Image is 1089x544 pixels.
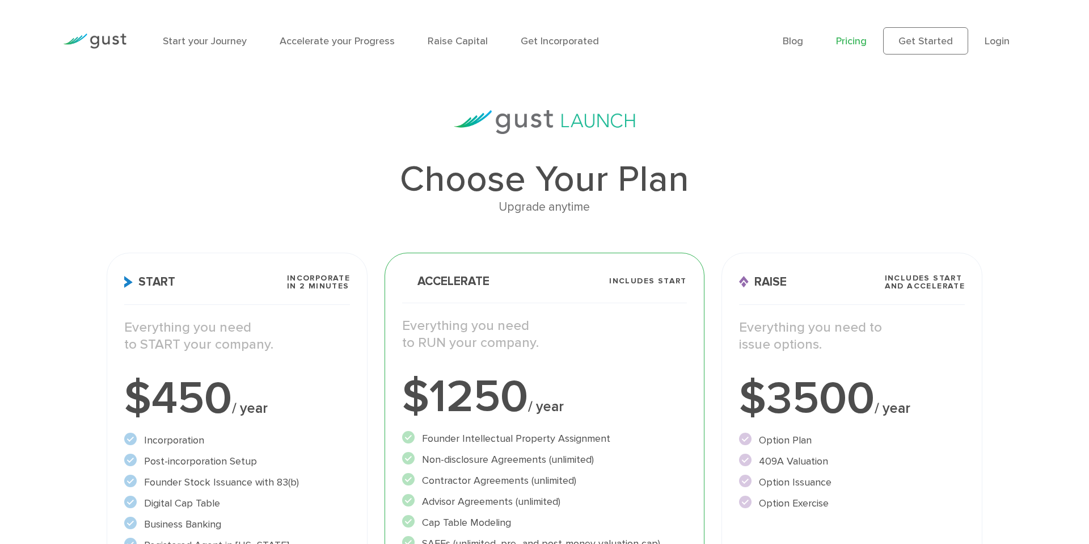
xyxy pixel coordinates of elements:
[402,374,687,420] div: $1250
[521,35,599,47] a: Get Incorporated
[287,274,350,290] span: Incorporate in 2 Minutes
[985,35,1010,47] a: Login
[280,35,395,47] a: Accelerate your Progress
[107,161,982,198] h1: Choose Your Plan
[402,473,687,488] li: Contractor Agreements (unlimited)
[739,454,965,469] li: 409A Valuation
[528,398,564,415] span: / year
[163,35,247,47] a: Start your Journey
[124,517,350,532] li: Business Banking
[402,317,687,351] p: Everything you need to RUN your company.
[124,454,350,469] li: Post-incorporation Setup
[783,35,803,47] a: Blog
[885,274,965,290] span: Includes START and ACCELERATE
[739,276,749,288] img: Raise Icon
[609,277,687,285] span: Includes START
[739,376,965,421] div: $3500
[124,276,133,288] img: Start Icon X2
[124,376,350,421] div: $450
[124,276,175,288] span: Start
[232,400,268,417] span: / year
[402,275,489,287] span: Accelerate
[739,433,965,448] li: Option Plan
[402,515,687,530] li: Cap Table Modeling
[124,319,350,353] p: Everything you need to START your company.
[883,27,968,55] a: Get Started
[739,276,787,288] span: Raise
[124,433,350,448] li: Incorporation
[739,475,965,490] li: Option Issuance
[124,475,350,490] li: Founder Stock Issuance with 83(b)
[836,35,867,47] a: Pricing
[107,198,982,217] div: Upgrade anytime
[428,35,488,47] a: Raise Capital
[402,431,687,446] li: Founder Intellectual Property Assignment
[454,110,635,134] img: gust-launch-logos.svg
[739,319,965,353] p: Everything you need to issue options.
[739,496,965,511] li: Option Exercise
[124,496,350,511] li: Digital Cap Table
[402,494,687,509] li: Advisor Agreements (unlimited)
[402,452,687,467] li: Non-disclosure Agreements (unlimited)
[875,400,910,417] span: / year
[63,34,126,49] img: Gust Logo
